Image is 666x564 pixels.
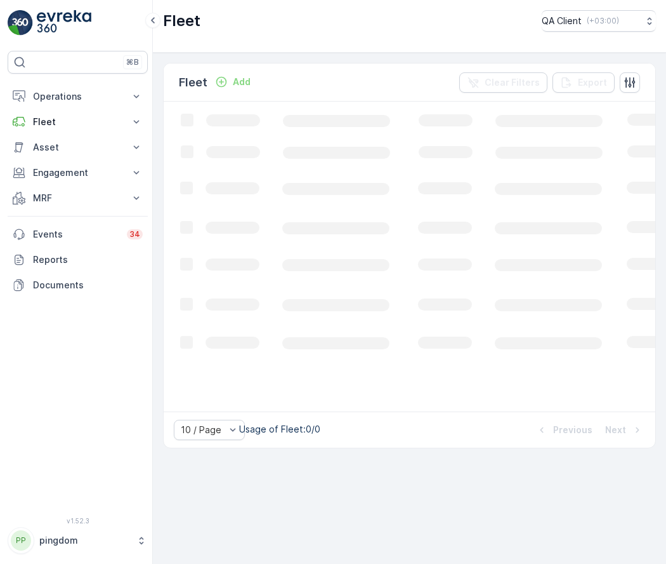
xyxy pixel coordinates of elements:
[126,57,139,67] p: ⌘B
[542,10,656,32] button: QA Client(+03:00)
[485,76,540,89] p: Clear Filters
[553,424,592,436] p: Previous
[578,76,607,89] p: Export
[604,422,645,438] button: Next
[233,76,251,88] p: Add
[33,228,119,241] p: Events
[8,517,148,525] span: v 1.52.3
[8,247,148,272] a: Reports
[33,166,122,179] p: Engagement
[552,72,615,93] button: Export
[239,423,320,436] p: Usage of Fleet : 0/0
[8,185,148,211] button: MRF
[129,229,140,239] p: 34
[8,10,33,36] img: logo
[542,15,582,27] p: QA Client
[179,74,207,91] p: Fleet
[37,10,91,36] img: logo_light-DOdMpM7g.png
[8,527,148,554] button: PPpingdom
[163,11,200,31] p: Fleet
[8,84,148,109] button: Operations
[587,16,619,26] p: ( +03:00 )
[8,135,148,160] button: Asset
[534,422,594,438] button: Previous
[33,90,122,103] p: Operations
[8,272,148,298] a: Documents
[8,222,148,247] a: Events34
[33,192,122,205] p: MRF
[33,116,122,128] p: Fleet
[459,72,547,93] button: Clear Filters
[39,534,130,547] p: pingdom
[33,141,122,154] p: Asset
[33,279,143,292] p: Documents
[210,74,256,90] button: Add
[11,530,31,551] div: PP
[605,424,626,436] p: Next
[8,109,148,135] button: Fleet
[8,160,148,185] button: Engagement
[33,253,143,266] p: Reports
